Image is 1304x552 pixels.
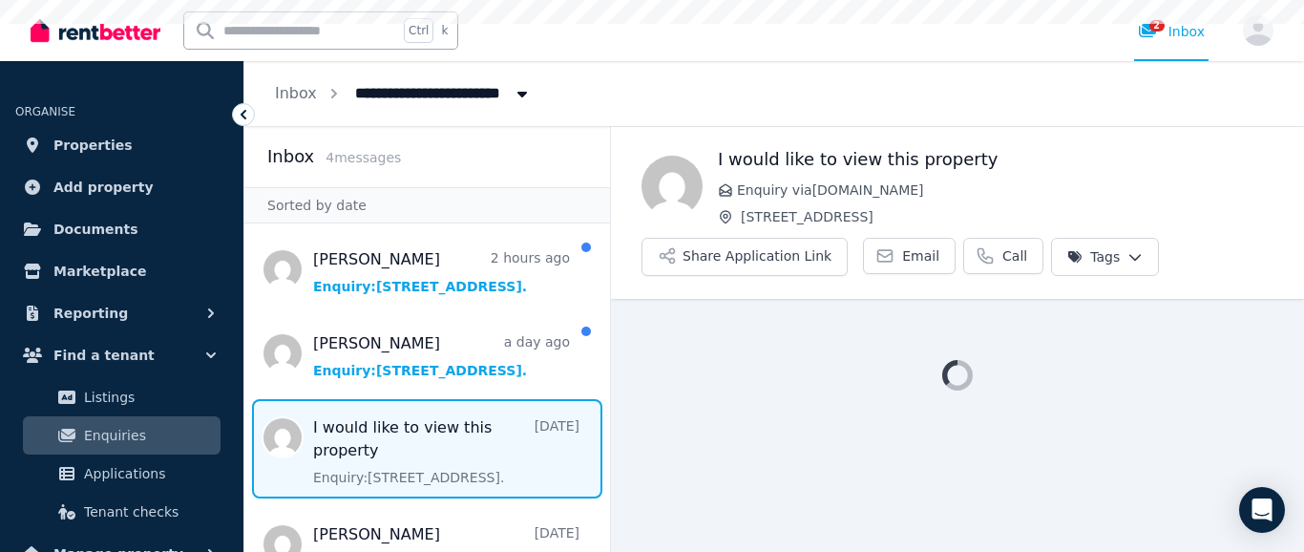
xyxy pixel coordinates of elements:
[313,332,570,380] a: [PERSON_NAME]a day agoEnquiry:[STREET_ADDRESS].
[53,134,133,157] span: Properties
[53,344,155,367] span: Find a tenant
[15,336,228,374] button: Find a tenant
[84,462,213,485] span: Applications
[313,248,570,296] a: [PERSON_NAME]2 hours agoEnquiry:[STREET_ADDRESS].
[53,218,138,241] span: Documents
[31,16,160,45] img: RentBetter
[902,246,939,265] span: Email
[1138,22,1205,41] div: Inbox
[275,84,317,102] a: Inbox
[15,126,228,164] a: Properties
[267,143,314,170] h2: Inbox
[23,493,221,531] a: Tenant checks
[84,424,213,447] span: Enquiries
[15,105,75,118] span: ORGANISE
[441,23,448,38] span: k
[641,156,703,217] img: I would like to view this property
[15,252,228,290] a: Marketplace
[53,302,128,325] span: Reporting
[313,416,579,487] a: I would like to view this property[DATE]Enquiry:[STREET_ADDRESS].
[863,238,956,274] a: Email
[23,378,221,416] a: Listings
[1051,238,1159,276] button: Tags
[53,176,154,199] span: Add property
[244,61,562,126] nav: Breadcrumb
[84,500,213,523] span: Tenant checks
[15,210,228,248] a: Documents
[963,238,1043,274] a: Call
[741,207,1273,226] span: [STREET_ADDRESS]
[15,168,228,206] a: Add property
[326,150,401,165] span: 4 message s
[1002,246,1027,265] span: Call
[1239,487,1285,533] div: Open Intercom Messenger
[718,146,1273,173] h1: I would like to view this property
[53,260,146,283] span: Marketplace
[737,180,1273,200] span: Enquiry via [DOMAIN_NAME]
[1067,247,1120,266] span: Tags
[84,386,213,409] span: Listings
[1149,20,1165,32] span: 2
[641,238,848,276] button: Share Application Link
[15,294,228,332] button: Reporting
[404,18,433,43] span: Ctrl
[23,416,221,455] a: Enquiries
[244,187,610,223] div: Sorted by date
[23,455,221,493] a: Applications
